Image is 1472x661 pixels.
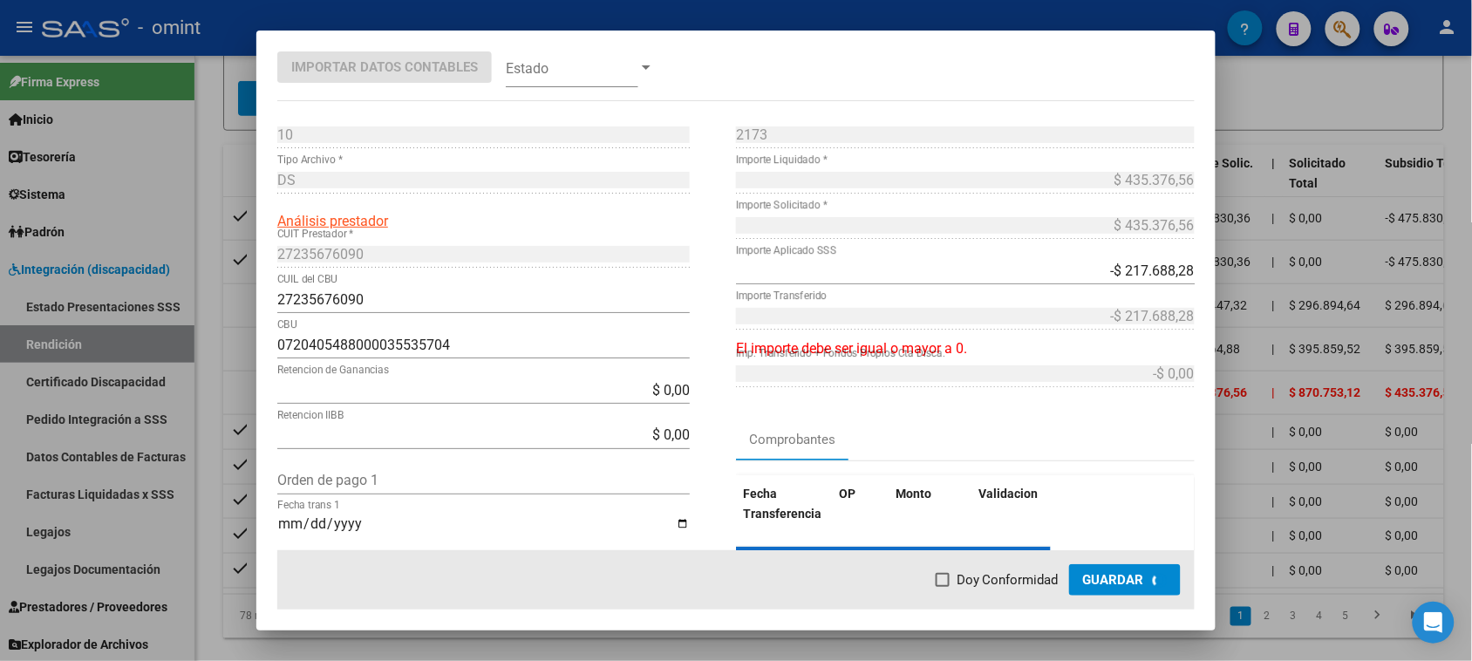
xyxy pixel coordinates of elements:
[1083,572,1144,588] span: Guardar
[736,338,1195,359] p: El importe debe ser igual o mayor a 0.
[889,475,971,533] datatable-header-cell: Monto
[839,487,855,501] span: OP
[277,213,388,229] span: Análisis prestador
[957,569,1059,590] span: Doy Conformidad
[978,487,1038,501] span: Validacion
[291,59,478,75] span: Importar Datos Contables
[1069,564,1181,596] button: Guardar
[971,475,1076,533] datatable-header-cell: Validacion
[749,430,835,450] div: Comprobantes
[736,475,832,533] datatable-header-cell: Fecha Transferencia
[832,475,889,533] datatable-header-cell: OP
[743,487,821,521] span: Fecha Transferencia
[896,487,931,501] span: Monto
[277,51,492,83] button: Importar Datos Contables
[1413,602,1455,644] div: Open Intercom Messenger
